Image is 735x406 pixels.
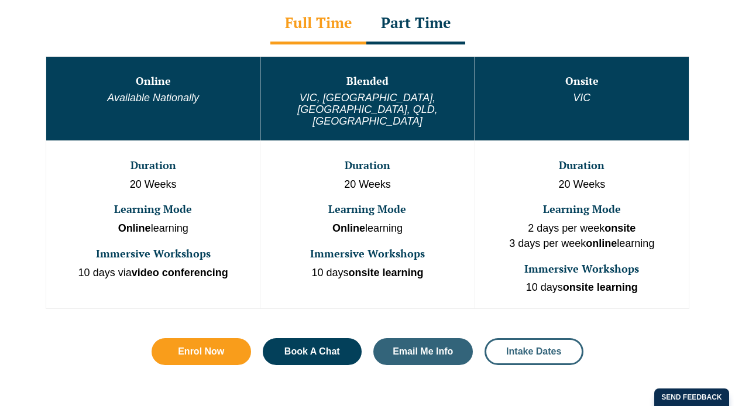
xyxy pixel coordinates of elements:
p: 20 Weeks [262,177,473,192]
strong: video conferencing [132,267,228,278]
a: Book A Chat [263,338,362,365]
em: Available Nationally [107,92,199,104]
h3: Learning Mode [47,204,259,215]
h3: Duration [47,160,259,171]
strong: Online [118,222,151,234]
h3: Immersive Workshops [476,263,688,275]
strong: Online [332,222,365,234]
h3: Duration [262,160,473,171]
span: Book A Chat [284,347,340,356]
h3: Learning Mode [262,204,473,215]
span: Enrol Now [178,347,224,356]
strong: onsite learning [349,267,424,278]
p: 2 days per week 3 days per week learning [476,221,688,251]
em: VIC [573,92,590,104]
em: VIC, [GEOGRAPHIC_DATA], [GEOGRAPHIC_DATA], QLD, [GEOGRAPHIC_DATA] [297,92,437,127]
p: learning [47,221,259,236]
p: 20 Weeks [47,177,259,192]
a: Intake Dates [485,338,584,365]
strong: onsite [605,222,636,234]
span: Intake Dates [506,347,561,356]
h3: Immersive Workshops [262,248,473,260]
p: 10 days via [47,266,259,281]
p: 10 days [476,280,688,295]
strong: onsite learning [563,281,638,293]
h3: Immersive Workshops [47,248,259,260]
h3: Learning Mode [476,204,688,215]
h3: Blended [262,75,473,87]
a: Email Me Info [373,338,473,365]
a: Enrol Now [152,338,251,365]
strong: online [586,238,617,249]
span: Email Me Info [393,347,453,356]
p: learning [262,221,473,236]
p: 10 days [262,266,473,281]
h3: Online [47,75,259,87]
p: 20 Weeks [476,177,688,192]
h3: Duration [476,160,688,171]
h3: Onsite [476,75,688,87]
